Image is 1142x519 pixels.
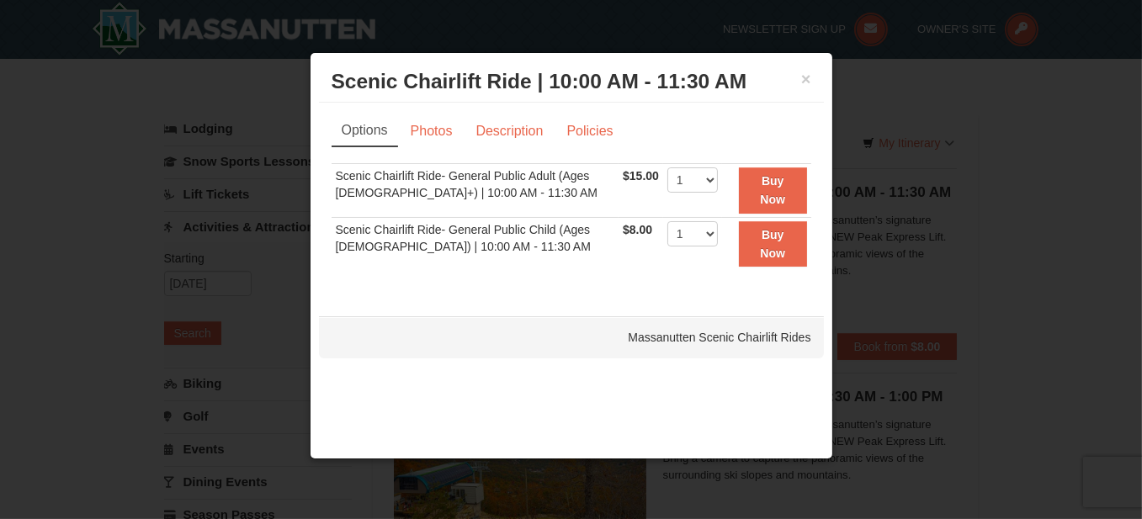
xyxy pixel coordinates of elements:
strong: Buy Now [760,228,785,260]
a: Policies [555,115,624,147]
button: Buy Now [739,167,807,214]
td: Scenic Chairlift Ride- General Public Adult (Ages [DEMOGRAPHIC_DATA]+) | 10:00 AM - 11:30 AM [332,163,619,217]
strong: Buy Now [760,174,785,206]
a: Description [465,115,554,147]
a: Photos [400,115,464,147]
h3: Scenic Chairlift Ride | 10:00 AM - 11:30 AM [332,69,811,94]
a: Options [332,115,398,147]
span: $15.00 [623,169,659,183]
td: Scenic Chairlift Ride- General Public Child (Ages [DEMOGRAPHIC_DATA]) | 10:00 AM - 11:30 AM [332,217,619,270]
div: Massanutten Scenic Chairlift Rides [319,316,824,358]
button: Buy Now [739,221,807,267]
span: $8.00 [623,223,652,236]
button: × [801,71,811,87]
